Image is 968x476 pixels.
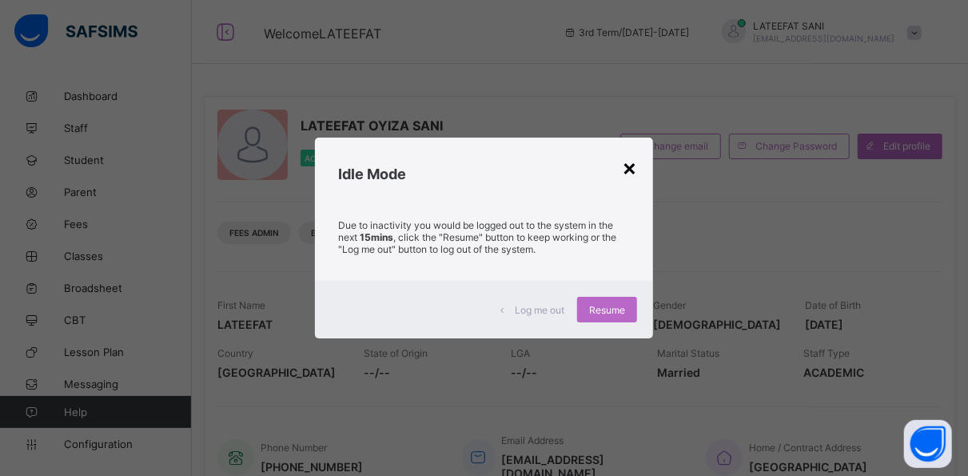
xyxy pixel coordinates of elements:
[904,420,952,468] button: Open asap
[339,219,630,255] p: Due to inactivity you would be logged out to the system in the next , click the "Resume" button t...
[589,304,625,316] span: Resume
[339,166,630,182] h2: Idle Mode
[361,231,394,243] strong: 15mins
[622,154,637,181] div: ×
[515,304,564,316] span: Log me out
